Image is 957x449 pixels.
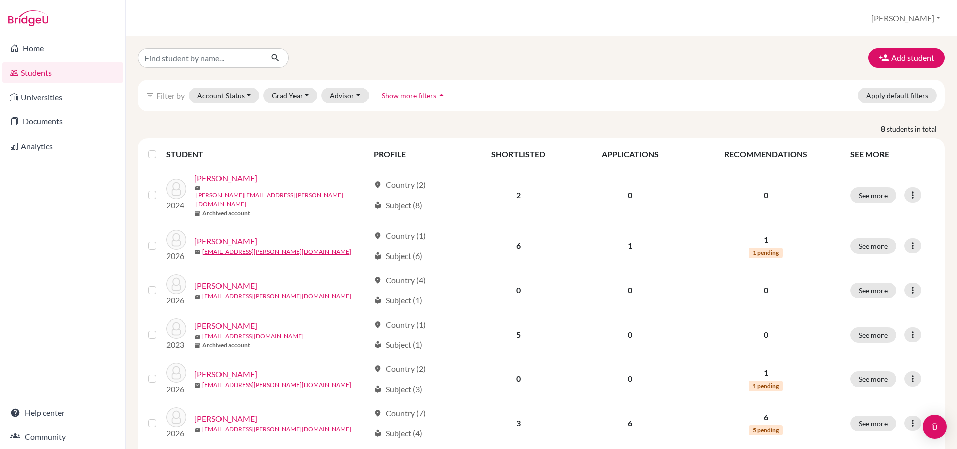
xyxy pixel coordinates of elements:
span: local_library [374,429,382,437]
div: Country (1) [374,230,426,242]
button: Apply default filters [858,88,937,103]
span: mail [194,427,200,433]
button: [PERSON_NAME] [867,9,945,28]
span: students in total [887,123,945,134]
span: location_on [374,276,382,284]
div: Country (4) [374,274,426,286]
span: Show more filters [382,91,436,100]
span: mail [194,294,200,300]
button: See more [850,283,896,298]
a: [PERSON_NAME][EMAIL_ADDRESS][PERSON_NAME][DOMAIN_NAME] [196,190,369,209]
p: 0 [693,284,838,296]
div: Country (7) [374,407,426,419]
div: Country (2) [374,363,426,375]
button: See more [850,238,896,254]
td: 0 [573,166,687,224]
td: 5 [464,312,573,357]
span: location_on [374,181,382,189]
th: STUDENT [166,142,367,166]
button: See more [850,187,896,203]
button: Account Status [189,88,259,103]
p: 2023 [166,339,186,351]
p: 2026 [166,427,186,439]
td: 0 [573,268,687,312]
div: Open Intercom Messenger [923,415,947,439]
div: Country (1) [374,318,426,331]
span: location_on [374,365,382,373]
i: filter_list [146,91,154,99]
div: Subject (1) [374,339,422,351]
td: 6 [573,401,687,445]
span: mail [194,185,200,191]
div: Subject (3) [374,383,422,395]
span: mail [194,249,200,255]
th: PROFILE [367,142,464,166]
td: 0 [464,357,573,401]
div: Country (2) [374,179,426,191]
a: Home [2,38,123,58]
span: local_library [374,252,382,260]
a: Analytics [2,136,123,156]
span: local_library [374,201,382,209]
p: 1 [693,367,838,379]
span: 5 pending [749,425,783,435]
a: Students [2,62,123,83]
td: 0 [464,268,573,312]
a: Documents [2,111,123,132]
a: Help center [2,403,123,423]
a: [PERSON_NAME] [194,235,257,247]
a: [PERSON_NAME] [194,280,257,292]
th: SEE MORE [844,142,941,166]
p: 2026 [166,250,186,262]
span: local_library [374,385,382,393]
p: 2026 [166,294,186,306]
i: arrow_drop_up [436,90,447,100]
img: Kimber, Edward [166,318,186,339]
img: Bakker, Lucas [166,230,186,250]
img: Bridge-U [8,10,48,26]
span: 1 pending [749,381,783,391]
span: inventory_2 [194,343,200,349]
td: 2 [464,166,573,224]
div: Subject (4) [374,427,422,439]
button: Add student [868,48,945,68]
td: 6 [464,224,573,268]
span: local_library [374,296,382,304]
a: [EMAIL_ADDRESS][PERSON_NAME][DOMAIN_NAME] [202,247,351,256]
th: SHORTLISTED [464,142,573,166]
span: local_library [374,341,382,349]
span: mail [194,382,200,389]
a: [PERSON_NAME] [194,413,257,425]
img: Espinosa, Madeleine [166,274,186,294]
p: 0 [693,329,838,341]
button: Grad Year [263,88,318,103]
p: 2024 [166,199,186,211]
div: Subject (8) [374,199,422,211]
span: 1 pending [749,248,783,258]
img: McLintock, Alice [166,363,186,383]
th: APPLICATIONS [573,142,687,166]
span: location_on [374,409,382,417]
button: Advisor [321,88,369,103]
b: Archived account [202,209,250,218]
p: 2026 [166,383,186,395]
div: Subject (1) [374,294,422,306]
a: [EMAIL_ADDRESS][PERSON_NAME][DOMAIN_NAME] [202,380,351,390]
a: [EMAIL_ADDRESS][DOMAIN_NAME] [202,332,304,341]
strong: 8 [881,123,887,134]
button: See more [850,416,896,431]
a: [EMAIL_ADDRESS][PERSON_NAME][DOMAIN_NAME] [202,292,351,301]
span: mail [194,334,200,340]
img: McLintock, James [166,407,186,427]
div: Subject (6) [374,250,422,262]
p: 1 [693,234,838,246]
span: location_on [374,232,382,240]
th: RECOMMENDATIONS [687,142,844,166]
a: Universities [2,87,123,107]
td: 1 [573,224,687,268]
button: Show more filtersarrow_drop_up [373,88,455,103]
input: Find student by name... [138,48,263,68]
a: [PERSON_NAME] [194,368,257,380]
td: 0 [573,312,687,357]
span: location_on [374,320,382,329]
